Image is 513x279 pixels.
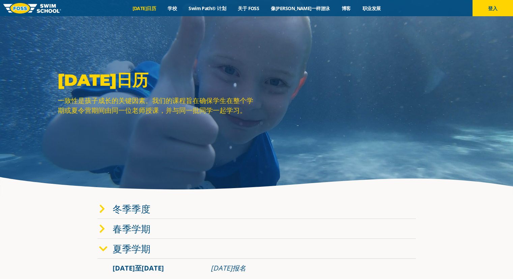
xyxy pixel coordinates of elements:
[58,70,148,90] font: [DATE]日历
[133,5,156,11] font: [DATE]日历
[265,5,336,11] a: 像[PERSON_NAME]一样游泳
[488,5,497,11] font: 登入
[126,5,162,11] a: [DATE]日历
[357,5,387,11] a: 职业发展
[3,3,61,14] img: FOSS游泳学校标志
[183,5,232,11] a: Swim Path® 计划
[336,5,357,11] a: 博客
[232,5,265,11] a: 关于 FOSS
[238,5,259,11] font: 关于 FOSS
[113,222,150,235] a: 春季学期
[113,202,150,215] a: 冬季季度
[363,5,381,11] font: 职业发展
[189,5,226,11] font: Swim Path® 计划
[342,5,351,11] font: 博客
[168,5,177,11] font: 学校
[58,96,253,115] font: 一致性是孩子成长的关键因素。我们的课程旨在确保学生在整个学期或夏令营期间由同一位老师授课，并与同一批同学一起学习。
[113,263,164,273] font: [DATE]至[DATE]
[113,242,150,255] a: 夏季学期
[162,5,183,11] a: 学校
[211,263,246,273] font: [DATE]报名
[271,5,330,11] font: 像[PERSON_NAME]一样游泳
